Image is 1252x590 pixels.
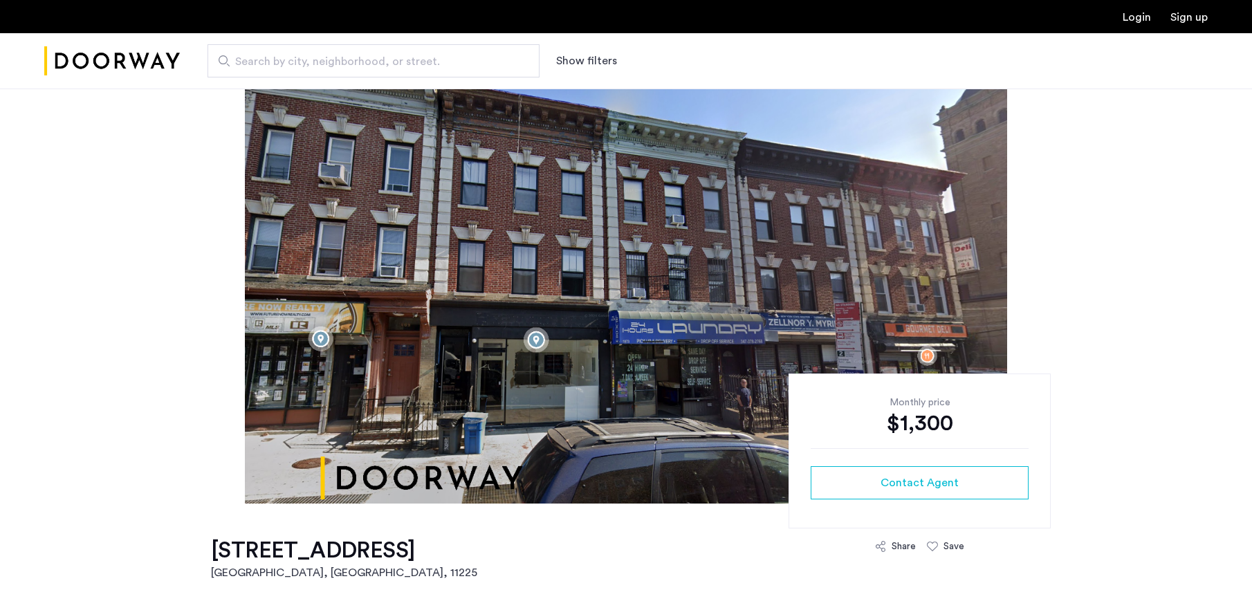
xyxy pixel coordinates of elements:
a: Registration [1170,12,1208,23]
input: Apartment Search [208,44,540,77]
a: [STREET_ADDRESS][GEOGRAPHIC_DATA], [GEOGRAPHIC_DATA], 11225 [211,537,477,581]
a: Cazamio Logo [44,35,180,87]
img: logo [44,35,180,87]
img: apartment [245,89,1007,504]
h1: [STREET_ADDRESS] [211,537,477,564]
div: Monthly price [811,396,1029,409]
button: Show or hide filters [556,53,617,69]
div: Save [943,540,964,553]
div: Share [892,540,916,553]
a: Login [1123,12,1151,23]
span: Search by city, neighborhood, or street. [235,53,501,70]
h2: [GEOGRAPHIC_DATA], [GEOGRAPHIC_DATA] , 11225 [211,564,477,581]
span: Contact Agent [881,474,959,491]
div: $1,300 [811,409,1029,437]
button: button [811,466,1029,499]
